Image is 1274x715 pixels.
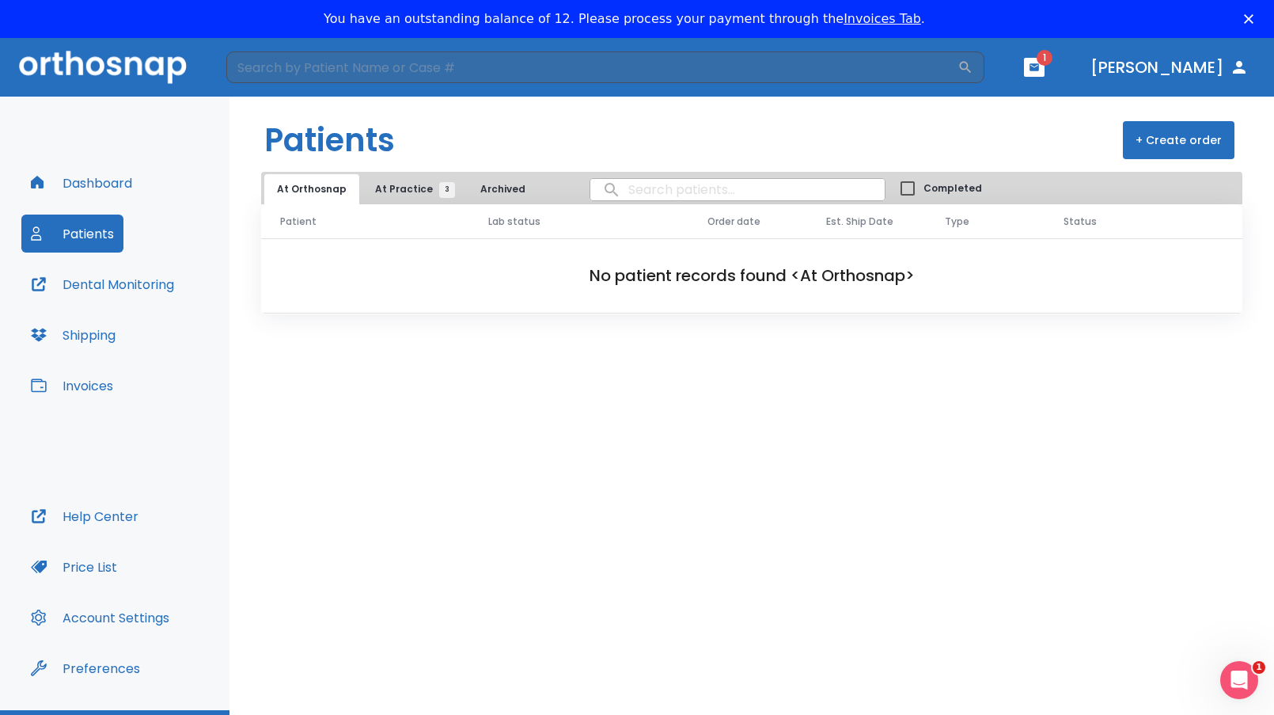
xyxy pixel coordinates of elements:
[945,215,969,229] span: Type
[21,215,123,253] button: Patients
[1244,14,1260,24] div: Close
[826,215,893,229] span: Est. Ship Date
[844,11,921,26] a: Invoices Tab
[21,265,184,303] button: Dental Monitoring
[439,182,455,198] span: 3
[264,174,545,204] div: tabs
[264,116,395,164] h1: Patients
[488,215,540,229] span: Lab status
[375,182,447,196] span: At Practice
[463,174,542,204] button: Archived
[324,11,925,27] div: You have an outstanding balance of 12. Please process your payment through the .
[1253,661,1265,674] span: 1
[1123,121,1234,159] button: + Create order
[280,215,317,229] span: Patient
[1084,53,1255,82] button: [PERSON_NAME]
[264,174,359,204] button: At Orthosnap
[21,316,125,354] button: Shipping
[707,215,760,229] span: Order date
[923,181,982,196] span: Completed
[21,497,148,535] button: Help Center
[226,51,957,83] input: Search by Patient Name or Case #
[286,264,1217,287] h2: No patient records found <At Orthosnap>
[21,548,127,586] button: Price List
[1037,50,1052,66] span: 1
[21,164,142,202] button: Dashboard
[590,174,885,205] input: search
[19,51,187,83] img: Orthosnap
[21,367,123,405] button: Invoices
[21,649,150,687] button: Preferences
[21,599,179,637] button: Account Settings
[1220,661,1258,699] iframe: Intercom live chat
[1064,215,1097,229] span: Status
